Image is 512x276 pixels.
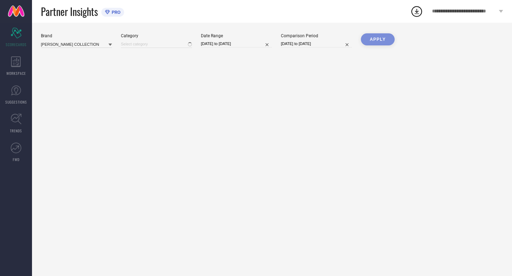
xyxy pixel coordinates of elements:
span: SCORECARDS [6,42,27,47]
div: Date Range [201,33,272,38]
div: Comparison Period [281,33,352,38]
span: WORKSPACE [6,71,26,76]
span: FWD [13,157,20,162]
span: SUGGESTIONS [5,99,27,105]
input: Select comparison period [281,40,352,48]
input: Select date range [201,40,272,48]
div: Open download list [410,5,423,18]
span: Partner Insights [41,4,98,19]
span: TRENDS [10,128,22,133]
div: Brand [41,33,112,38]
span: PRO [110,10,121,15]
div: Category [121,33,192,38]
